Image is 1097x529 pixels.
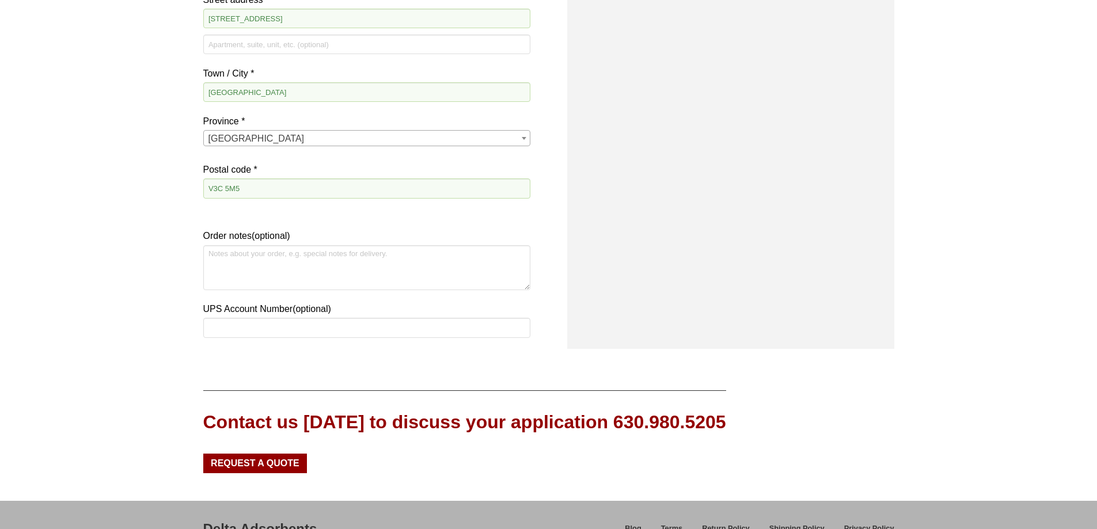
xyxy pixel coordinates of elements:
[211,459,299,468] span: Request a Quote
[203,35,530,54] input: Apartment, suite, unit, etc. (optional)
[203,66,530,81] label: Town / City
[203,113,530,129] label: Province
[203,228,530,243] label: Order notes
[252,231,290,241] span: (optional)
[203,9,530,28] input: House number and street name
[203,454,308,473] a: Request a Quote
[203,162,530,177] label: Postal code
[203,130,530,146] span: State
[203,301,530,317] label: UPS Account Number
[204,131,530,147] span: British Columbia
[203,409,726,435] div: Contact us [DATE] to discuss your application 630.980.5205
[293,304,331,314] span: (optional)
